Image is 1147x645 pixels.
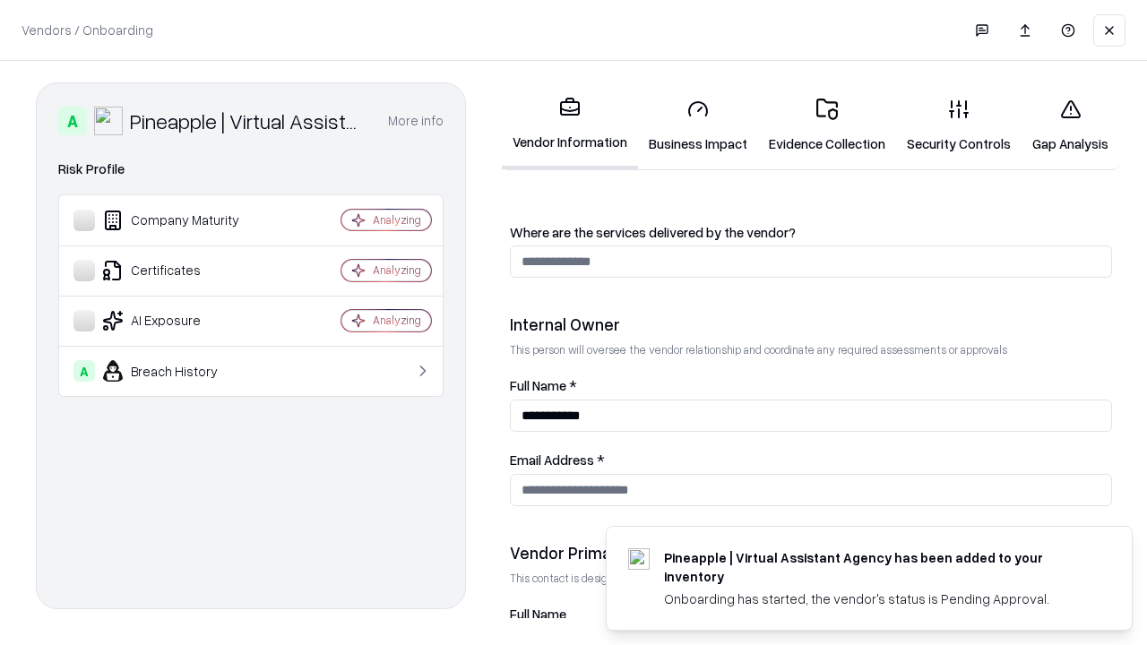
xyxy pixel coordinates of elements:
div: Company Maturity [73,210,288,231]
p: This contact is designated to receive the assessment request from Shift [510,571,1112,586]
div: A [73,360,95,382]
div: AI Exposure [73,310,288,331]
div: Vendor Primary Contact [510,542,1112,563]
div: Breach History [73,360,288,382]
div: Certificates [73,260,288,281]
a: Gap Analysis [1022,84,1119,168]
div: Risk Profile [58,159,444,180]
a: Security Controls [896,84,1022,168]
label: Email Address * [510,453,1112,467]
div: A [58,107,87,135]
p: Vendors / Onboarding [22,21,153,39]
label: Full Name [510,607,1112,621]
button: More info [388,105,444,137]
div: Pineapple | Virtual Assistant Agency [130,107,367,135]
label: Full Name * [510,379,1112,392]
div: Analyzing [373,262,421,278]
img: Pineapple | Virtual Assistant Agency [94,107,123,135]
div: Analyzing [373,212,421,228]
img: trypineapple.com [628,548,650,570]
div: Internal Owner [510,314,1112,335]
label: Where are the services delivered by the vendor? [510,226,1112,239]
a: Evidence Collection [758,84,896,168]
div: Pineapple | Virtual Assistant Agency has been added to your inventory [664,548,1089,586]
a: Business Impact [638,84,758,168]
div: Onboarding has started, the vendor's status is Pending Approval. [664,589,1089,608]
a: Vendor Information [502,82,638,169]
div: Analyzing [373,313,421,328]
p: This person will oversee the vendor relationship and coordinate any required assessments or appro... [510,342,1112,357]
